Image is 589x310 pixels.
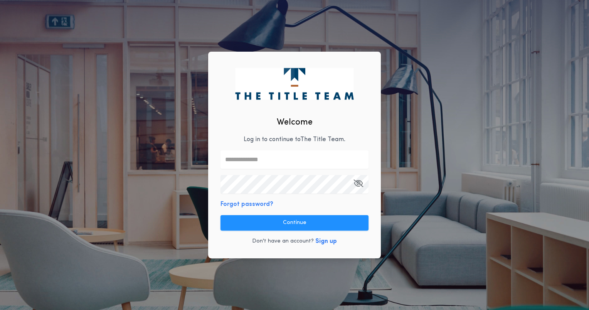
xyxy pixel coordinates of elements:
p: Don't have an account? [252,238,314,245]
img: logo [235,68,353,99]
p: Log in to continue to The Title Team . [244,135,345,144]
h2: Welcome [277,116,313,129]
button: Forgot password? [220,200,273,209]
button: Sign up [315,237,337,246]
button: Continue [220,215,369,231]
